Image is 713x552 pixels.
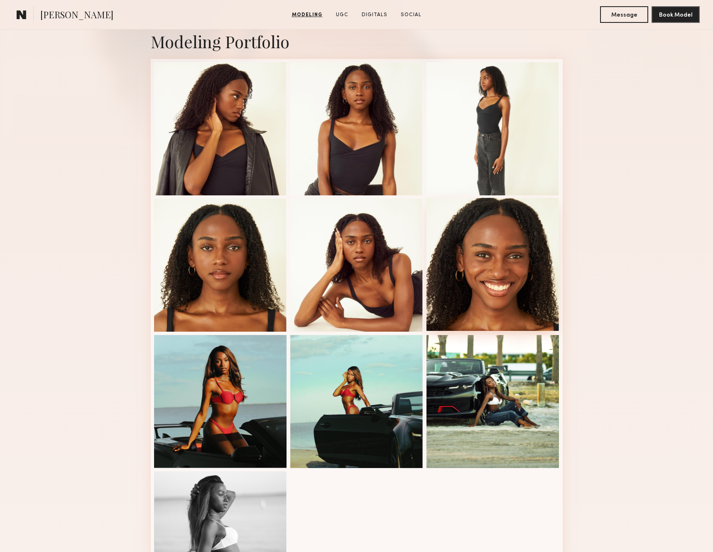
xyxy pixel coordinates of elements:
a: UGC [333,11,352,19]
a: Modeling [289,11,326,19]
div: Modeling Portfolio [151,30,563,52]
button: Message [600,6,648,23]
a: Social [397,11,425,19]
a: Book Model [652,11,700,18]
span: [PERSON_NAME] [40,8,113,23]
button: Book Model [652,6,700,23]
a: Digitals [358,11,391,19]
